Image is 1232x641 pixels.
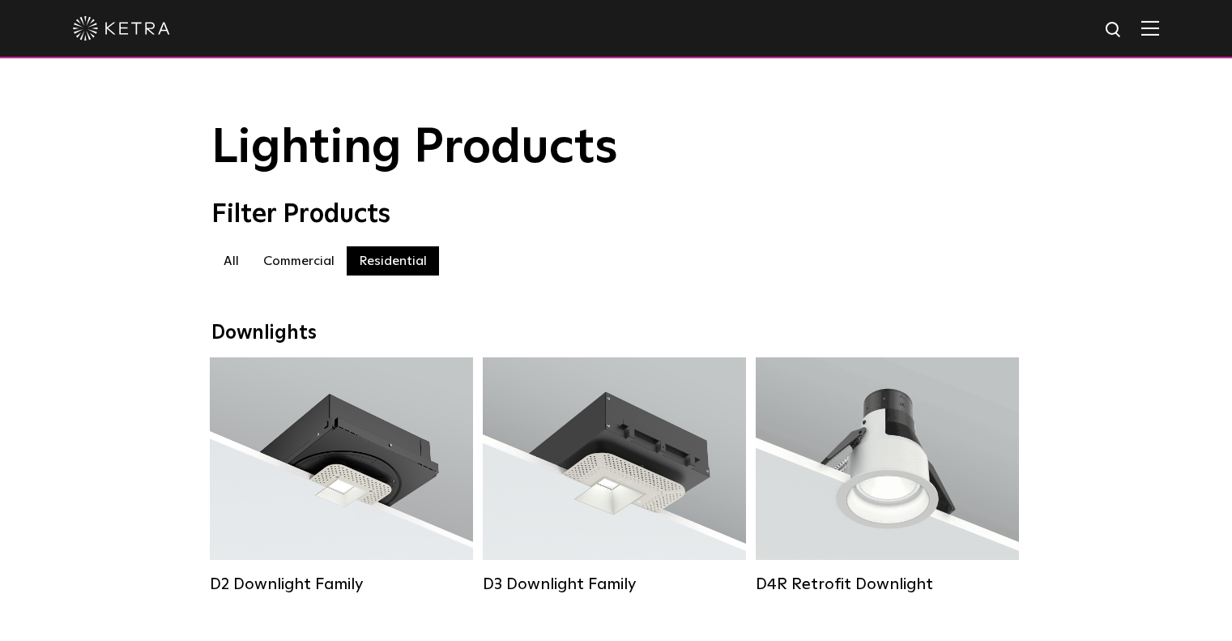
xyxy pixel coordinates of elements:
div: Filter Products [211,199,1021,230]
div: D4R Retrofit Downlight [756,575,1019,594]
a: D3 Downlight Family Lumen Output:700 / 900 / 1100Colors:White / Black / Silver / Bronze / Paintab... [483,357,746,594]
img: search icon [1104,20,1124,41]
label: Commercial [251,246,347,276]
a: D4R Retrofit Downlight Lumen Output:800Colors:White / BlackBeam Angles:15° / 25° / 40° / 60°Watta... [756,357,1019,594]
div: D2 Downlight Family [210,575,473,594]
a: D2 Downlight Family Lumen Output:1200Colors:White / Black / Gloss Black / Silver / Bronze / Silve... [210,357,473,594]
span: Lighting Products [211,124,618,173]
img: Hamburger%20Nav.svg [1141,20,1159,36]
label: All [211,246,251,276]
label: Residential [347,246,439,276]
div: Downlights [211,322,1021,345]
div: D3 Downlight Family [483,575,746,594]
img: ketra-logo-2019-white [73,16,170,41]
